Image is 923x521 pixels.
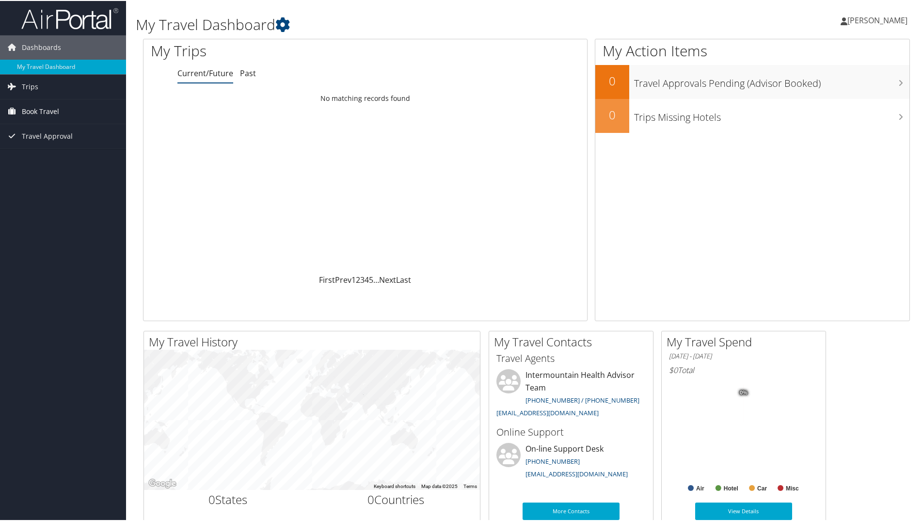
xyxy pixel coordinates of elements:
[669,364,678,374] span: $0
[365,274,369,284] a: 4
[379,274,396,284] a: Next
[492,442,651,482] li: On-line Support Desk
[151,490,305,507] h2: States
[319,274,335,284] a: First
[525,469,628,477] a: [EMAIL_ADDRESS][DOMAIN_NAME]
[695,502,792,519] a: View Details
[335,274,351,284] a: Prev
[786,484,799,491] text: Misc
[669,351,818,360] h6: [DATE] - [DATE]
[595,98,909,132] a: 0Trips Missing Hotels
[595,40,909,60] h1: My Action Items
[396,274,411,284] a: Last
[463,483,477,488] a: Terms (opens in new tab)
[595,64,909,98] a: 0Travel Approvals Pending (Advisor Booked)
[847,14,907,25] span: [PERSON_NAME]
[356,274,360,284] a: 2
[525,456,580,465] a: [PHONE_NUMBER]
[374,482,415,489] button: Keyboard shortcuts
[523,502,620,519] a: More Contacts
[136,14,657,34] h1: My Travel Dashboard
[240,67,256,78] a: Past
[149,333,480,349] h2: My Travel History
[151,40,395,60] h1: My Trips
[492,368,651,420] li: Intermountain Health Advisor Team
[669,364,818,374] h6: Total
[525,395,639,404] a: [PHONE_NUMBER] / [PHONE_NUMBER]
[360,274,365,284] a: 3
[22,123,73,147] span: Travel Approval
[724,484,738,491] text: Hotel
[146,476,178,489] a: Open this area in Google Maps (opens a new window)
[369,274,373,284] a: 5
[667,333,826,349] h2: My Travel Spend
[319,490,473,507] h2: Countries
[22,34,61,59] span: Dashboards
[841,5,917,34] a: [PERSON_NAME]
[595,106,629,122] h2: 0
[595,72,629,88] h2: 0
[634,105,909,123] h3: Trips Missing Hotels
[496,424,646,438] h3: Online Support
[496,351,646,364] h3: Travel Agents
[696,484,704,491] text: Air
[351,274,356,284] a: 1
[146,476,178,489] img: Google
[634,71,909,89] h3: Travel Approvals Pending (Advisor Booked)
[740,389,748,395] tspan: 0%
[373,274,379,284] span: …
[757,484,767,491] text: Car
[208,490,215,506] span: 0
[143,89,587,106] td: No matching records found
[496,407,599,416] a: [EMAIL_ADDRESS][DOMAIN_NAME]
[177,67,233,78] a: Current/Future
[494,333,653,349] h2: My Travel Contacts
[22,74,38,98] span: Trips
[22,98,59,123] span: Book Travel
[21,6,118,29] img: airportal-logo.png
[421,483,458,488] span: Map data ©2025
[367,490,374,506] span: 0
